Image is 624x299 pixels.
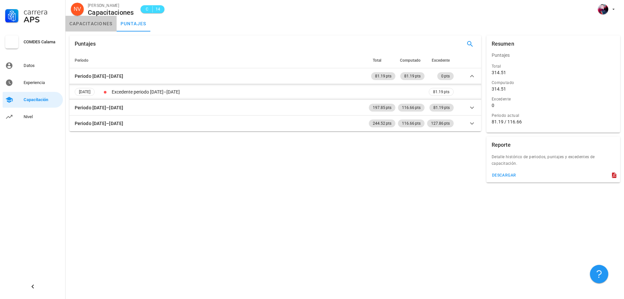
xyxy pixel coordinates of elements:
span: NV [74,3,81,16]
div: 81.19 / 116.66 [492,119,615,125]
div: Periodo actual [492,112,615,119]
div: APS [24,16,60,24]
div: Capacitaciones [88,9,134,16]
span: 197.85 pts [373,104,391,112]
div: 314.51 [492,70,506,75]
span: Total [373,58,381,63]
span: Computado [400,58,421,63]
span: 0 pts [441,72,450,80]
span: 116.66 pts [402,119,421,127]
div: Reporte [492,137,511,154]
th: Excedente [426,53,455,68]
a: puntajes [117,16,150,32]
div: Periodo [DATE]–[DATE] [75,73,123,80]
span: 14 [155,6,161,12]
span: C [144,6,150,12]
th: Total [368,53,397,68]
a: Nivel [3,109,63,125]
div: Carrera [24,8,60,16]
span: [DATE] [79,88,90,96]
div: Detalle histórico de periodos, puntajes y excedentes de capacitación. [486,154,620,171]
span: 127.86 pts [431,119,450,127]
span: 81.19 pts [375,72,391,80]
div: avatar [598,4,608,14]
div: Excedente [492,96,615,102]
div: Experiencia [24,80,60,85]
div: Computado [492,79,615,86]
span: Periodo [75,58,88,63]
div: avatar [71,3,84,16]
span: 244.52 pts [373,119,391,127]
div: 314.51 [492,86,506,92]
div: 0 [492,102,494,108]
span: 81.19 pts [433,88,449,96]
div: Periodo [DATE]–[DATE] [75,120,123,127]
span: Excedente [432,58,450,63]
th: Computado [397,53,426,68]
div: descargar [492,173,516,178]
button: descargar [489,171,519,180]
div: Puntajes [75,35,96,53]
a: Capacitación [3,92,63,108]
div: [PERSON_NAME] [88,2,134,9]
td: Excedente periodo [DATE]–[DATE] [110,84,427,100]
div: Datos [24,63,60,68]
div: Total [492,63,615,70]
a: Experiencia [3,75,63,91]
span: 81.19 pts [433,104,450,112]
div: Resumen [492,35,514,53]
div: Nivel [24,114,60,119]
th: Periodo [69,53,368,68]
span: 116.66 pts [402,104,421,112]
a: Datos [3,58,63,74]
a: capacitaciones [66,16,117,32]
div: COMDES Calama [24,39,60,45]
div: Periodo [DATE]–[DATE] [75,104,123,111]
div: Capacitación [24,97,60,102]
div: Puntajes [486,47,620,63]
span: 81.19 pts [404,72,421,80]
